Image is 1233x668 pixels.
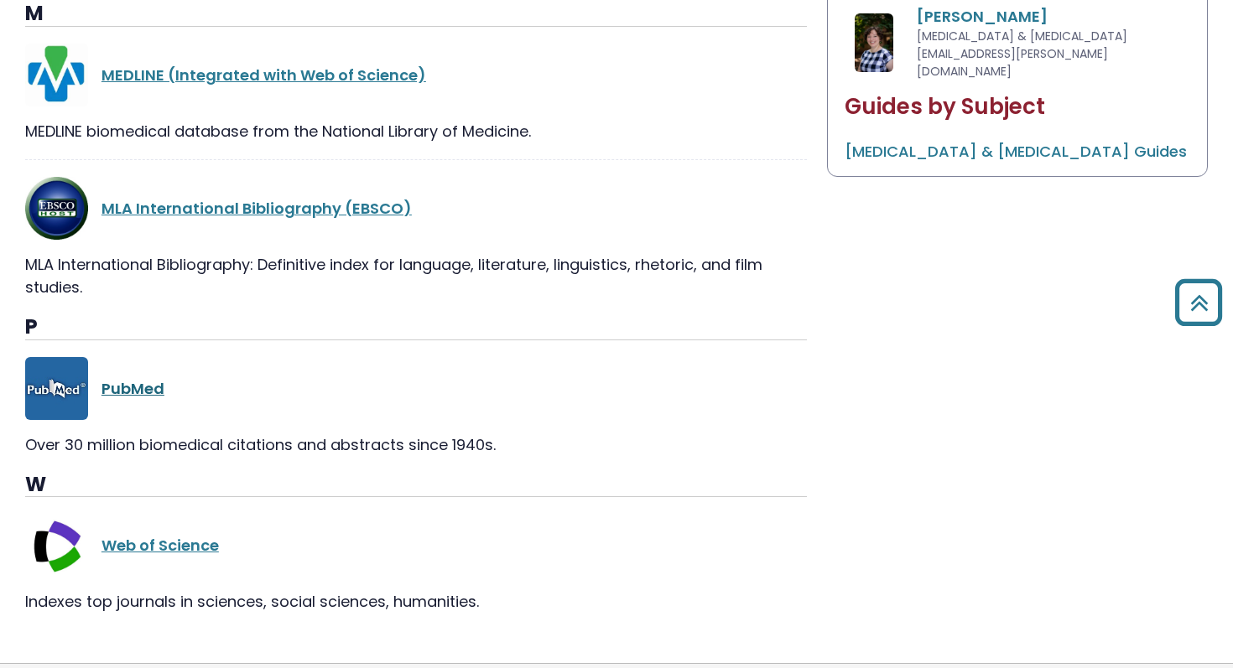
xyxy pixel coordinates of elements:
[845,94,1190,120] h2: Guides by Subject
[25,473,807,498] h3: W
[101,535,219,556] a: Web of Science
[845,141,1187,162] a: [MEDICAL_DATA] & [MEDICAL_DATA] Guides
[917,45,1108,80] span: [EMAIL_ADDRESS][PERSON_NAME][DOMAIN_NAME]
[101,198,412,219] a: MLA International Bibliography (EBSCO)
[25,120,807,142] div: MEDLINE biomedical database from the National Library of Medicine.
[25,315,807,340] h3: P
[917,6,1048,27] a: [PERSON_NAME]
[1168,287,1229,318] a: Back to Top
[855,13,894,72] img: Amanda Matthysse
[25,2,807,27] h3: M
[101,378,164,399] a: PubMed
[25,590,807,613] div: Indexes top journals in sciences, social sciences, humanities.
[101,65,426,85] a: MEDLINE (Integrated with Web of Science)
[25,253,807,298] div: MLA International Bibliography: Definitive index for language, literature, linguistics, rhetoric,...
[917,28,1127,44] span: [MEDICAL_DATA] & [MEDICAL_DATA]
[25,433,807,456] div: Over 30 million biomedical citations and abstracts since 1940s.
